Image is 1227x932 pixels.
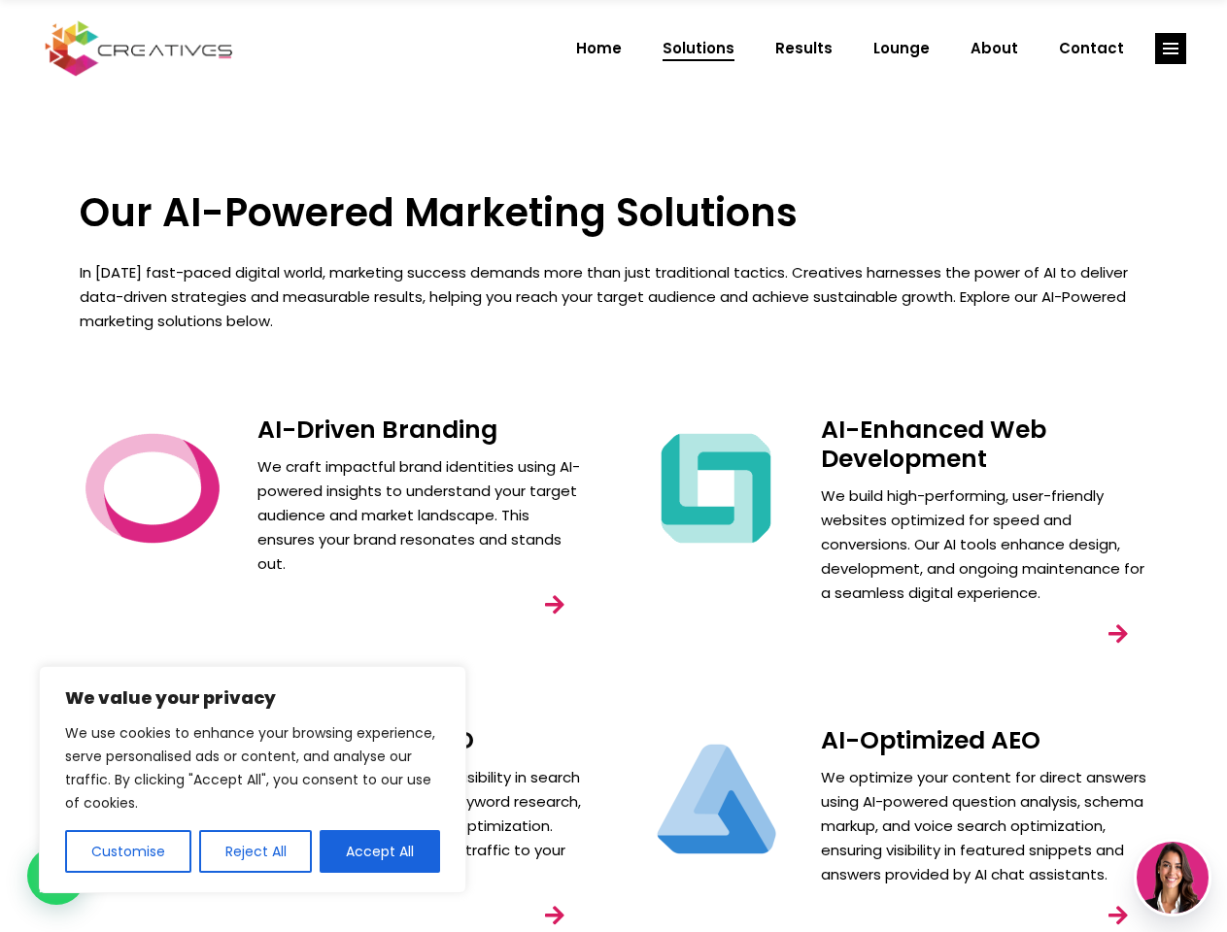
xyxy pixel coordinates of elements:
a: AI-Enhanced Web Development [821,413,1046,476]
p: In [DATE] fast-paced digital world, marketing success demands more than just traditional tactics.... [80,260,1148,333]
div: WhatsApp contact [27,847,85,905]
a: link [1155,33,1186,64]
p: We build high-performing, user-friendly websites optimized for speed and conversions. Our AI tool... [821,483,1148,605]
span: Home [576,23,622,74]
span: Contact [1059,23,1124,74]
span: Lounge [873,23,930,74]
a: link [1091,607,1145,661]
a: Solutions [642,23,755,74]
p: We optimize your content for direct answers using AI-powered question analysis, schema markup, an... [821,765,1148,886]
a: Lounge [853,23,950,74]
a: AI-Driven Branding [257,413,497,447]
button: Accept All [320,830,440,873]
p: We craft impactful brand identities using AI-powered insights to understand your target audience ... [257,454,585,576]
a: Home [556,23,642,74]
img: Creatives | Solutions [643,726,789,872]
a: About [950,23,1039,74]
a: Results [755,23,853,74]
a: AI-Optimized AEO [821,723,1040,757]
button: Reject All [199,830,313,873]
span: Solutions [663,23,734,74]
img: Creatives [41,18,237,79]
p: We use cookies to enhance your browsing experience, serve personalised ads or content, and analys... [65,721,440,815]
a: link [528,578,582,632]
img: agent [1137,842,1209,914]
h3: Our AI-Powered Marketing Solutions [80,189,1148,236]
span: About [971,23,1018,74]
a: Contact [1039,23,1144,74]
button: Customise [65,830,191,873]
div: We value your privacy [39,666,466,893]
img: Creatives | Solutions [643,416,789,561]
img: Creatives | Solutions [80,416,225,561]
span: Results [775,23,833,74]
p: We value your privacy [65,686,440,710]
